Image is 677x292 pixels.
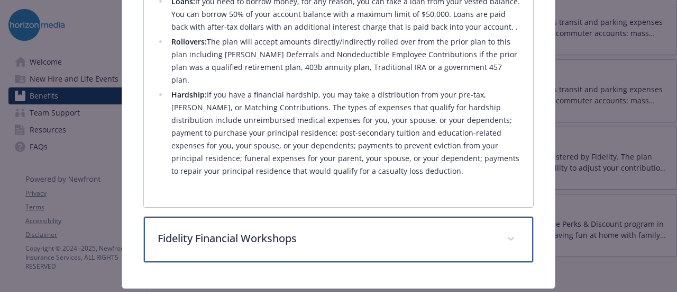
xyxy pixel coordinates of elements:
p: Fidelity Financial Workshops [158,231,493,246]
strong: Rollovers: [171,37,207,47]
li: If you have a financial hardship, you may take a distribution from your pre-tax, [PERSON_NAME], o... [168,89,520,178]
strong: Hardship: [171,90,207,100]
li: The plan will accept amounts directly/indirectly rolled over from the prior plan to this plan inc... [168,36,520,86]
div: Fidelity Financial Workshops [144,217,533,262]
